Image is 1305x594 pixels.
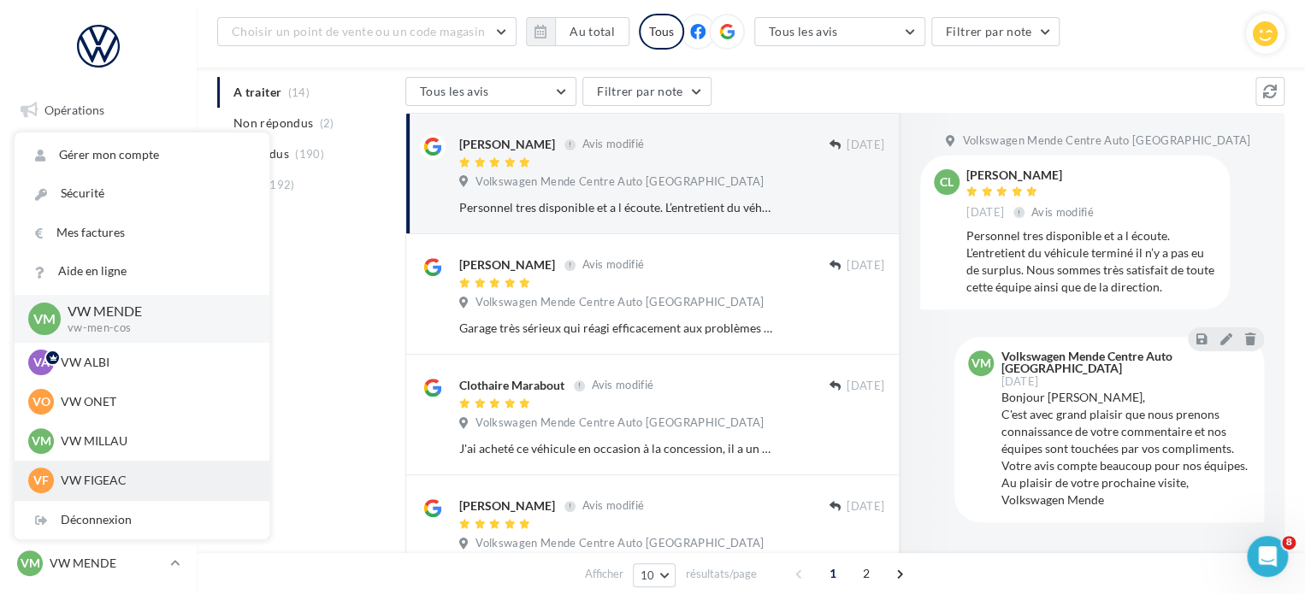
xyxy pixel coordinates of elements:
span: [DATE] [847,379,884,394]
span: Cl [940,173,954,191]
span: Tous les avis [769,24,838,38]
div: [PERSON_NAME] [459,136,555,153]
span: VO [32,393,50,410]
button: Filtrer par note [931,17,1060,46]
span: VF [33,472,49,489]
span: Volkswagen Mende Centre Auto [GEOGRAPHIC_DATA] [475,174,764,190]
div: Déconnexion [15,501,269,539]
div: [PERSON_NAME] [459,497,555,515]
button: Au total [555,17,629,46]
span: Volkswagen Mende Centre Auto [GEOGRAPHIC_DATA] [962,133,1250,149]
button: Filtrer par note [582,77,712,106]
a: Contacts [10,264,186,300]
a: PLV et print personnalisable [10,391,186,442]
button: Au total [526,17,629,46]
button: 10 [633,563,676,587]
div: Tous [639,14,684,50]
p: VW MENDE [68,302,242,321]
div: [PERSON_NAME] [459,256,555,273]
span: Opérations [44,103,104,117]
span: Avis modifié [582,258,644,272]
span: Avis modifié [582,499,644,513]
div: Volkswagen Mende Centre Auto [GEOGRAPHIC_DATA] [1001,350,1247,374]
span: Volkswagen Mende Centre Auto [GEOGRAPHIC_DATA] [475,536,764,551]
a: Visibilité en ligne [10,179,186,215]
span: [DATE] [847,499,884,515]
div: Clothaire Marabout [459,377,564,394]
span: VM [21,555,40,572]
a: Médiathèque [10,306,186,342]
span: (192) [266,178,295,191]
div: Personnel tres disponible et a l écoute. L’entretient du véhicule terminé il n’y a pas eu de surp... [966,227,1216,296]
a: Campagnes [10,221,186,257]
iframe: Intercom live chat [1247,536,1288,577]
span: Volkswagen Mende Centre Auto [GEOGRAPHIC_DATA] [475,415,764,431]
p: VW MENDE [50,555,163,572]
span: [DATE] [1001,376,1038,387]
span: VM [32,432,51,450]
span: 2 [853,560,880,587]
a: Mes factures [15,214,269,252]
a: Sécurité [15,174,269,213]
button: Tous les avis [405,77,576,106]
a: Boîte de réception14 [10,135,186,172]
span: VA [33,354,50,371]
button: Choisir un point de vente ou un code magasin [217,17,517,46]
a: Opérations [10,92,186,128]
a: Calendrier [10,349,186,385]
div: [PERSON_NAME] [966,169,1097,181]
span: [DATE] [966,205,1004,221]
span: Non répondus [233,115,313,132]
span: (190) [295,147,324,161]
button: Tous les avis [754,17,925,46]
span: Tous les avis [420,84,489,98]
span: Avis modifié [582,138,644,151]
p: VW MILLAU [61,432,249,450]
a: Campagnes DataOnDemand [10,448,186,498]
span: 8 [1282,536,1296,550]
span: résultats/page [685,566,756,582]
div: Personnel tres disponible et a l écoute. L’entretient du véhicule terminé il n’y a pas eu de surp... [459,199,773,216]
div: Bonjour [PERSON_NAME], C'est avec grand plaisir que nous prenons connaissance de votre commentair... [1001,389,1250,509]
a: VM VW MENDE [14,547,183,579]
span: Avis modifié [591,379,653,392]
p: vw-men-cos [68,321,242,336]
p: VW ALBI [61,354,249,371]
p: VW ONET [61,393,249,410]
span: 1 [819,560,847,587]
a: Gérer mon compte [15,136,269,174]
span: (2) [320,116,334,130]
span: Choisir un point de vente ou un code magasin [232,24,485,38]
span: Volkswagen Mende Centre Auto [GEOGRAPHIC_DATA] [475,295,764,310]
p: VW FIGEAC [61,472,249,489]
span: Afficher [585,566,623,582]
span: [DATE] [847,258,884,273]
span: VM [971,355,991,372]
span: 10 [641,568,655,582]
a: Aide en ligne [15,252,269,291]
span: [DATE] [847,138,884,153]
div: Garage très sérieux qui réagi efficacement aux problèmes et surtout un accueil et des services tr... [459,320,773,337]
div: J'ai acheté ce véhicule en occasion à la concession, il a un problème de vibrations dans la trans... [459,440,773,457]
span: Avis modifié [1031,205,1094,219]
span: VM [33,309,56,328]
